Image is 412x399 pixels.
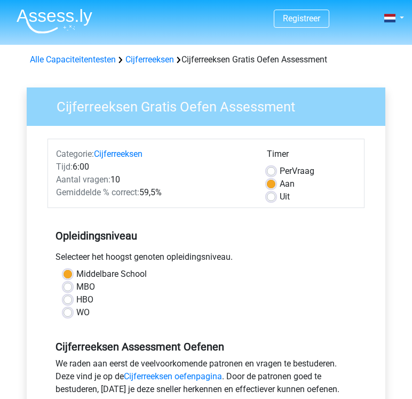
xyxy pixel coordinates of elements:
h3: Cijferreeksen Gratis Oefen Assessment [44,94,377,115]
div: Timer [267,148,356,165]
div: Cijferreeksen Gratis Oefen Assessment [26,53,386,66]
a: Cijferreeksen [94,149,142,159]
h5: Opleidingsniveau [56,225,356,246]
label: Uit [280,190,290,203]
div: Selecteer het hoogst genoten opleidingsniveau. [47,251,365,268]
h5: Cijferreeksen Assessment Oefenen [56,340,356,353]
label: MBO [76,281,95,293]
div: 10 [48,173,259,186]
label: HBO [76,293,93,306]
a: Cijferreeksen [125,54,174,65]
label: Vraag [280,165,314,178]
div: 59,5% [48,186,259,199]
a: Registreer [283,13,320,23]
span: Gemiddelde % correct: [56,187,139,197]
a: Cijferreeksen oefenpagina [124,371,222,381]
label: Aan [280,178,295,190]
span: Aantal vragen: [56,174,110,185]
a: Alle Capaciteitentesten [30,54,116,65]
span: Per [280,166,292,176]
label: WO [76,306,90,319]
label: Middelbare School [76,268,147,281]
div: 6:00 [48,161,259,173]
img: Assessly [17,9,92,34]
span: Categorie: [56,149,94,159]
span: Tijd: [56,162,73,172]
